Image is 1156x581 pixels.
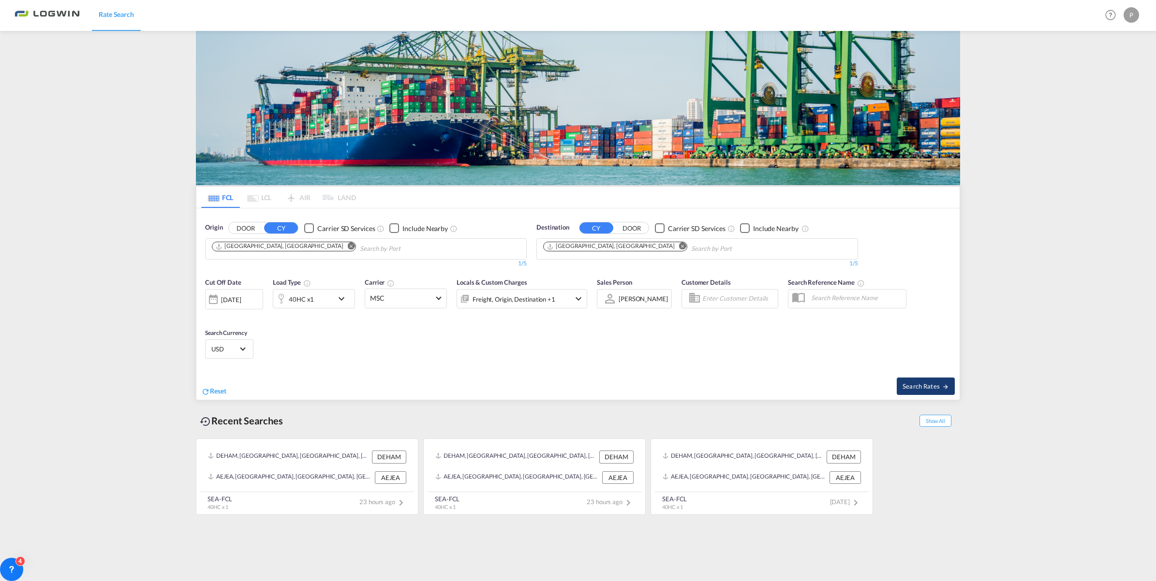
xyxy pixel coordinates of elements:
[547,242,674,250] div: Jebel Ali, AEJEA
[205,278,241,286] span: Cut Off Date
[317,224,375,233] div: Carrier SD Services
[1124,7,1139,23] div: P
[99,10,134,18] span: Rate Search
[207,494,232,503] div: SEA-FCL
[651,438,873,515] recent-search-card: DEHAM, [GEOGRAPHIC_DATA], [GEOGRAPHIC_DATA], [GEOGRAPHIC_DATA], [GEOGRAPHIC_DATA] DEHAMAEJEA, [GE...
[655,223,726,233] md-checkbox: Checkbox No Ink
[210,387,226,395] span: Reset
[547,242,676,250] div: Press delete to remove this chip.
[377,225,385,232] md-icon: Unchecked: Search for CY (Container Yard) services for all selected carriers.Checked : Search for...
[215,242,345,250] div: Press delete to remove this chip.
[450,225,458,232] md-icon: Unchecked: Ignores neighbouring ports when fetching rates.Checked : Includes neighbouring ports w...
[196,410,287,432] div: Recent Searches
[672,242,687,252] button: Remove
[662,504,683,510] span: 40HC x 1
[536,260,858,268] div: 1/5
[587,498,634,506] span: 23 hours ago
[336,293,352,305] md-icon: icon-chevron-down
[372,450,406,463] div: DEHAM
[402,224,448,233] div: Include Nearby
[273,289,355,308] div: 40HC x1icon-chevron-down
[273,278,311,286] span: Load Type
[619,295,668,303] div: [PERSON_NAME]
[663,471,827,484] div: AEJEA, Jebel Ali, United Arab Emirates, Middle East, Middle East
[702,291,775,306] input: Enter Customer Details
[210,239,456,257] md-chips-wrap: Chips container. Use arrow keys to select chips.
[903,382,949,390] span: Search Rates
[435,494,459,503] div: SEA-FCL
[304,223,375,233] md-checkbox: Checkbox No Ink
[827,450,861,463] div: DEHAM
[205,308,212,321] md-datepicker: Select
[919,415,951,427] span: Show All
[395,497,407,508] md-icon: icon-chevron-right
[801,225,809,232] md-icon: Unchecked: Ignores neighbouring ports when fetching rates.Checked : Includes neighbouring ports w...
[303,279,311,287] md-icon: icon-information-outline
[536,223,569,232] span: Destination
[435,471,600,484] div: AEJEA, Jebel Ali, United Arab Emirates, Middle East, Middle East
[205,329,247,336] span: Search Currency
[15,4,80,26] img: bc73a0e0d8c111efacd525e4c8ad7d32.png
[215,242,343,250] div: Hamburg, DEHAM
[579,222,613,233] button: CY
[229,223,263,234] button: DOOR
[289,292,314,306] div: 40HC x1
[201,386,226,397] div: icon-refreshReset
[602,471,634,484] div: AEJEA
[201,187,356,208] md-pagination-wrapper: Use the left and right arrow keys to navigate between tabs
[830,471,861,484] div: AEJEA
[221,295,241,304] div: [DATE]
[662,494,687,503] div: SEA-FCL
[573,293,584,305] md-icon: icon-chevron-down
[435,450,597,463] div: DEHAM, Hamburg, Germany, Western Europe, Europe
[682,278,730,286] span: Customer Details
[196,438,418,515] recent-search-card: DEHAM, [GEOGRAPHIC_DATA], [GEOGRAPHIC_DATA], [GEOGRAPHIC_DATA], [GEOGRAPHIC_DATA] DEHAMAEJEA, [GE...
[205,223,222,232] span: Origin
[341,242,356,252] button: Remove
[788,278,865,286] span: Search Reference Name
[200,416,211,427] md-icon: icon-backup-restore
[691,241,783,257] input: Chips input.
[850,497,861,508] md-icon: icon-chevron-right
[806,290,906,305] input: Search Reference Name
[201,187,240,208] md-tab-item: FCL
[205,289,263,309] div: [DATE]
[740,223,799,233] md-checkbox: Checkbox No Ink
[457,278,527,286] span: Locals & Custom Charges
[663,450,824,463] div: DEHAM, Hamburg, Germany, Western Europe, Europe
[205,260,527,268] div: 1/5
[1102,7,1119,23] span: Help
[196,208,960,399] div: OriginDOOR CY Checkbox No InkUnchecked: Search for CY (Container Yard) services for all selected ...
[753,224,799,233] div: Include Nearby
[897,378,955,395] button: Search Ratesicon-arrow-right
[196,31,960,185] img: bild-fuer-ratentool.png
[365,278,395,286] span: Carrier
[618,291,669,305] md-select: Sales Person: Prasanth Sundaran
[389,223,448,233] md-checkbox: Checkbox No Ink
[622,497,634,508] md-icon: icon-chevron-right
[542,239,787,257] md-chips-wrap: Chips container. Use arrow keys to select chips.
[435,504,456,510] span: 40HC x 1
[208,471,372,484] div: AEJEA, Jebel Ali, United Arab Emirates, Middle East, Middle East
[360,241,452,257] input: Chips input.
[207,504,228,510] span: 40HC x 1
[830,498,861,506] span: [DATE]
[211,345,238,353] span: USD
[208,450,370,463] div: DEHAM, Hamburg, Germany, Western Europe, Europe
[264,222,298,233] button: CY
[615,223,649,234] button: DOOR
[857,279,865,287] md-icon: Your search will be saved by the below given name
[201,387,210,396] md-icon: icon-refresh
[423,438,646,515] recent-search-card: DEHAM, [GEOGRAPHIC_DATA], [GEOGRAPHIC_DATA], [GEOGRAPHIC_DATA], [GEOGRAPHIC_DATA] DEHAMAEJEA, [GE...
[727,225,735,232] md-icon: Unchecked: Search for CY (Container Yard) services for all selected carriers.Checked : Search for...
[942,383,949,390] md-icon: icon-arrow-right
[210,342,248,356] md-select: Select Currency: $ USDUnited States Dollar
[597,278,632,286] span: Sales Person
[668,224,726,233] div: Carrier SD Services
[375,471,406,484] div: AEJEA
[473,292,555,306] div: Freight Origin Destination Factory Stuffing
[359,498,407,506] span: 23 hours ago
[1102,7,1124,24] div: Help
[387,279,395,287] md-icon: The selected Trucker/Carrierwill be displayed in the rate results If the rates are from another f...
